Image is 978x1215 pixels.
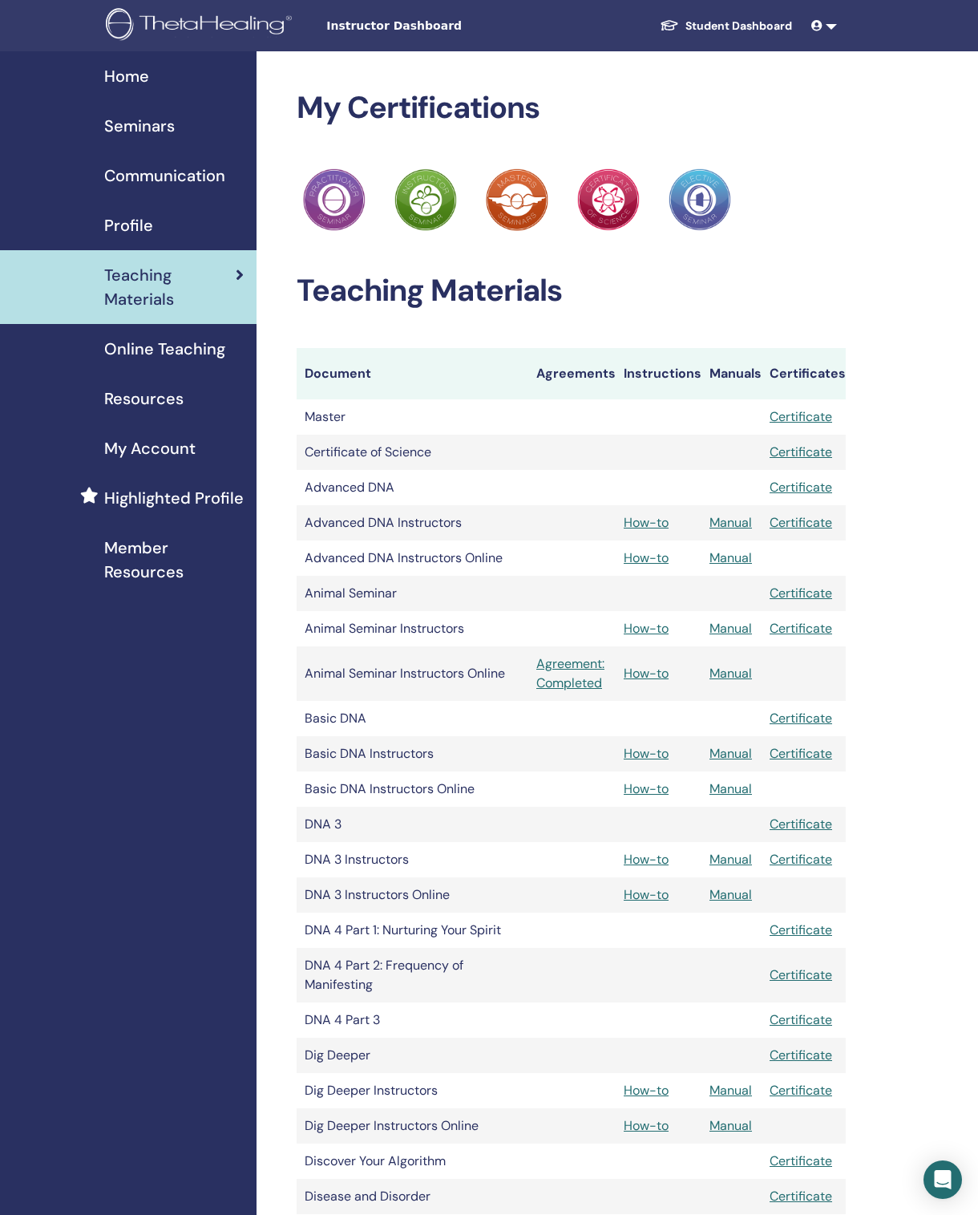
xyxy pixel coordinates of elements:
a: How-to [624,780,669,797]
a: Manual [709,780,752,797]
a: How-to [624,1117,669,1134]
a: Agreement: Completed [536,654,608,693]
td: DNA 4 Part 3 [297,1002,528,1038]
a: How-to [624,1082,669,1099]
td: DNA 3 Instructors Online [297,877,528,913]
span: Profile [104,213,153,237]
td: Certificate of Science [297,435,528,470]
span: My Account [104,436,196,460]
td: DNA 3 [297,807,528,842]
td: Master [297,399,528,435]
img: Practitioner [486,168,548,231]
a: How-to [624,665,669,682]
span: Highlighted Profile [104,486,244,510]
a: Certificate [770,745,832,762]
a: How-to [624,886,669,903]
h2: My Certifications [297,90,846,127]
td: Basic DNA Instructors [297,736,528,772]
a: Manual [709,1117,752,1134]
a: Manual [709,851,752,868]
a: Certificate [770,921,832,938]
td: Animal Seminar Instructors [297,611,528,646]
td: Dig Deeper Instructors Online [297,1108,528,1144]
td: Advanced DNA Instructors [297,505,528,541]
a: Certificate [770,479,832,496]
a: Manual [709,1082,752,1099]
span: Online Teaching [104,337,225,361]
img: graduation-cap-white.svg [660,18,679,32]
a: Manual [709,886,752,903]
span: Resources [104,387,184,411]
span: Member Resources [104,536,244,584]
td: Advanced DNA Instructors Online [297,541,528,576]
a: Certificate [770,816,832,832]
th: Document [297,348,528,399]
td: DNA 4 Part 2: Frequency of Manifesting [297,948,528,1002]
a: Certificate [770,1188,832,1205]
td: Basic DNA [297,701,528,736]
th: Certificates [762,348,846,399]
th: Manuals [701,348,762,399]
td: Advanced DNA [297,470,528,505]
a: Certificate [770,514,832,531]
a: Manual [709,514,752,531]
h2: Teaching Materials [297,273,846,310]
img: Practitioner [669,168,731,231]
a: Certificate [770,1047,832,1063]
a: Manual [709,620,752,637]
a: Certificate [770,710,832,727]
a: Manual [709,745,752,762]
td: Basic DNA Instructors Online [297,772,528,807]
span: Home [104,64,149,88]
a: Certificate [770,408,832,425]
td: Dig Deeper Instructors [297,1073,528,1108]
a: Certificate [770,1152,832,1169]
span: Teaching Materials [104,263,236,311]
a: How-to [624,851,669,868]
div: Open Intercom Messenger [923,1160,962,1199]
a: Certificate [770,851,832,868]
a: How-to [624,745,669,762]
img: Practitioner [577,168,640,231]
a: Student Dashboard [647,11,805,41]
a: Certificate [770,1082,832,1099]
a: Certificate [770,966,832,983]
img: Practitioner [394,168,457,231]
a: Certificate [770,443,832,460]
a: How-to [624,514,669,531]
span: Communication [104,164,225,188]
td: Discover Your Algorithm [297,1144,528,1179]
a: How-to [624,620,669,637]
td: DNA 3 Instructors [297,842,528,877]
a: Manual [709,665,752,682]
td: Disease and Disorder [297,1179,528,1214]
img: logo.png [106,8,297,44]
span: Instructor Dashboard [326,18,567,34]
a: Manual [709,549,752,566]
th: Instructions [616,348,701,399]
th: Agreements [528,348,616,399]
span: Seminars [104,114,175,138]
a: Certificate [770,585,832,601]
img: Practitioner [303,168,366,231]
td: Animal Seminar [297,576,528,611]
td: Animal Seminar Instructors Online [297,646,528,701]
td: DNA 4 Part 1: Nurturing Your Spirit [297,913,528,948]
td: Dig Deeper [297,1038,528,1073]
a: How-to [624,549,669,566]
a: Certificate [770,1011,832,1028]
a: Certificate [770,620,832,637]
